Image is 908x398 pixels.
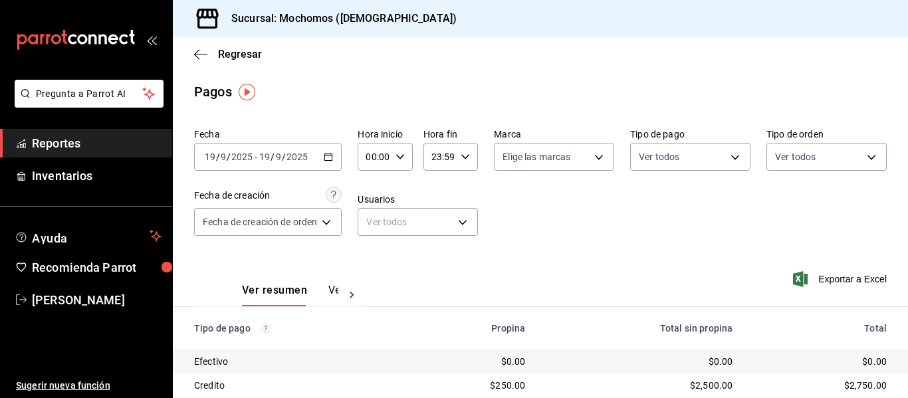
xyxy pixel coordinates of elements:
[239,84,255,100] img: Tooltip marker
[271,151,275,162] span: /
[194,82,232,102] div: Pagos
[275,151,282,162] input: --
[194,379,401,392] div: Credito
[639,150,679,163] span: Ver todos
[261,324,271,333] svg: Los pagos realizados con Pay y otras terminales son montos brutos.
[754,323,887,334] div: Total
[194,323,401,334] div: Tipo de pago
[754,379,887,392] div: $2,750.00
[259,151,271,162] input: --
[231,151,253,162] input: ----
[358,195,478,204] label: Usuarios
[32,134,162,152] span: Reportes
[36,87,143,101] span: Pregunta a Parrot AI
[194,48,262,60] button: Regresar
[242,284,338,306] div: navigation tabs
[546,323,733,334] div: Total sin propina
[754,355,887,368] div: $0.00
[9,96,164,110] a: Pregunta a Parrot AI
[220,151,227,162] input: --
[422,323,525,334] div: Propina
[546,355,733,368] div: $0.00
[203,215,317,229] span: Fecha de creación de orden
[218,48,262,60] span: Regresar
[146,35,157,45] button: open_drawer_menu
[282,151,286,162] span: /
[242,284,307,306] button: Ver resumen
[194,189,270,203] div: Fecha de creación
[32,258,162,276] span: Recomienda Parrot
[546,379,733,392] div: $2,500.00
[358,208,478,236] div: Ver todos
[286,151,308,162] input: ----
[630,130,750,139] label: Tipo de pago
[194,130,342,139] label: Fecha
[194,355,401,368] div: Efectivo
[796,271,887,287] button: Exportar a Excel
[423,130,478,139] label: Hora fin
[32,291,162,309] span: [PERSON_NAME]
[16,379,162,393] span: Sugerir nueva función
[503,150,570,163] span: Elige las marcas
[775,150,816,163] span: Ver todos
[221,11,457,27] h3: Sucursal: Mochomos ([DEMOGRAPHIC_DATA])
[358,130,412,139] label: Hora inicio
[255,151,257,162] span: -
[32,228,144,244] span: Ayuda
[494,130,614,139] label: Marca
[227,151,231,162] span: /
[204,151,216,162] input: --
[766,130,887,139] label: Tipo de orden
[32,167,162,185] span: Inventarios
[422,379,525,392] div: $250.00
[216,151,220,162] span: /
[328,284,378,306] button: Ver pagos
[15,80,164,108] button: Pregunta a Parrot AI
[422,355,525,368] div: $0.00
